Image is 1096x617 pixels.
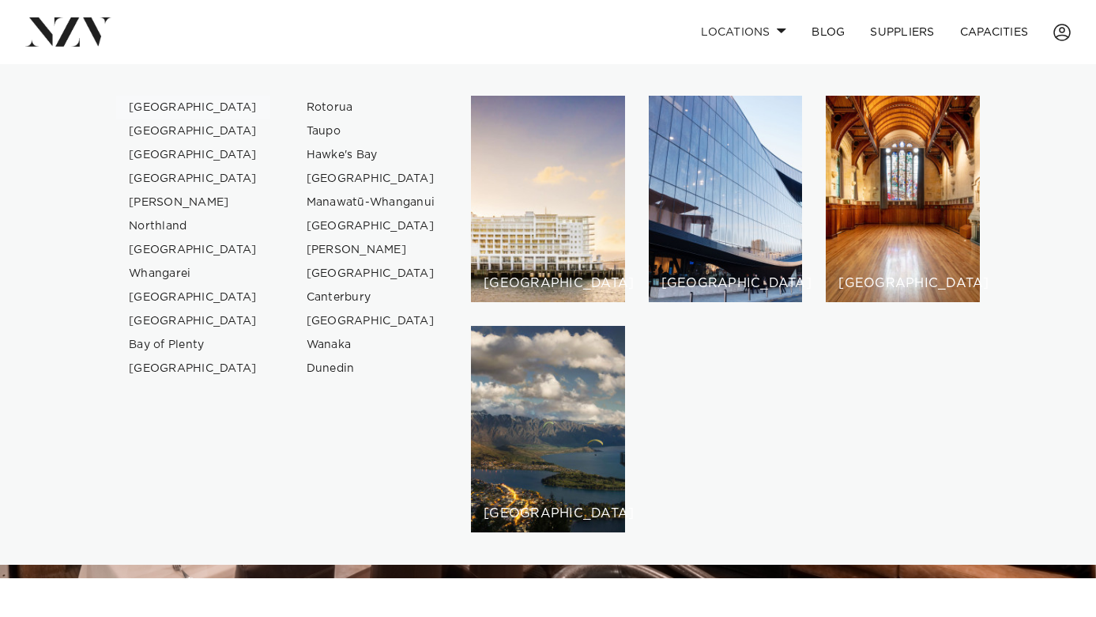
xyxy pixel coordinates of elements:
a: Whangarei [116,262,270,286]
a: [GEOGRAPHIC_DATA] [116,167,270,191]
h6: [GEOGRAPHIC_DATA] [484,277,612,290]
a: [GEOGRAPHIC_DATA] [294,309,448,333]
a: Northland [116,214,270,238]
a: [GEOGRAPHIC_DATA] [116,309,270,333]
a: Queenstown venues [GEOGRAPHIC_DATA] [471,326,625,532]
a: [PERSON_NAME] [294,238,448,262]
h6: [GEOGRAPHIC_DATA] [661,277,790,290]
a: Dunedin [294,357,448,380]
a: [GEOGRAPHIC_DATA] [116,119,270,143]
a: Taupo [294,119,448,143]
a: Auckland venues [GEOGRAPHIC_DATA] [471,96,625,302]
a: [GEOGRAPHIC_DATA] [294,262,448,286]
a: [GEOGRAPHIC_DATA] [294,167,448,191]
a: Hawke's Bay [294,143,448,167]
img: nzv-logo.png [25,17,111,46]
a: [GEOGRAPHIC_DATA] [116,143,270,167]
a: SUPPLIERS [857,15,947,49]
a: [GEOGRAPHIC_DATA] [116,357,270,380]
h6: [GEOGRAPHIC_DATA] [484,507,612,520]
h6: [GEOGRAPHIC_DATA] [838,277,967,290]
a: Capacities [947,15,1041,49]
a: Wanaka [294,333,448,357]
a: Canterbury [294,286,448,309]
a: [GEOGRAPHIC_DATA] [116,96,270,119]
a: Locations [688,15,799,49]
a: Rotorua [294,96,448,119]
a: Wellington venues [GEOGRAPHIC_DATA] [649,96,803,302]
a: [GEOGRAPHIC_DATA] [116,286,270,309]
a: [PERSON_NAME] [116,191,270,214]
a: [GEOGRAPHIC_DATA] [116,238,270,262]
a: Manawatū-Whanganui [294,191,448,214]
a: [GEOGRAPHIC_DATA] [294,214,448,238]
a: BLOG [799,15,857,49]
a: Christchurch venues [GEOGRAPHIC_DATA] [826,96,980,302]
a: Bay of Plenty [116,333,270,357]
